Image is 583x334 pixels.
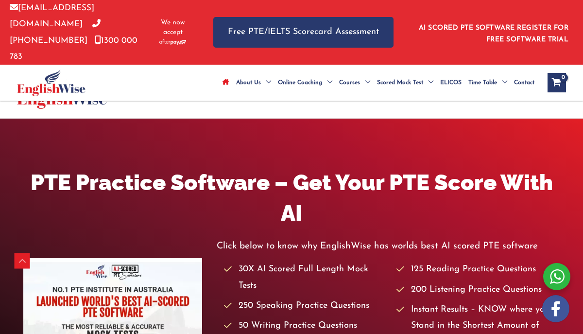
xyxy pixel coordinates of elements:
li: 30X AI Scored Full Length Mock Tests [224,262,387,294]
span: Time Table [468,66,497,100]
a: CoursesMenu Toggle [336,66,374,100]
a: Contact [511,66,538,100]
a: Time TableMenu Toggle [465,66,511,100]
a: View Shopping Cart, empty [548,73,566,92]
a: Free PTE/IELTS Scorecard Assessment [213,17,394,48]
img: cropped-ew-logo [17,70,86,96]
img: white-facebook.png [542,295,569,322]
span: About Us [236,66,261,100]
h1: PTE Practice Software – Get Your PTE Score With AI [23,167,560,229]
a: Online CoachingMenu Toggle [274,66,336,100]
img: Afterpay-Logo [159,39,186,45]
span: Courses [339,66,360,100]
span: We now accept [157,18,189,37]
span: Menu Toggle [322,66,332,100]
a: Scored Mock TestMenu Toggle [374,66,437,100]
li: 200 Listening Practice Questions [396,282,560,298]
nav: Site Navigation: Main Menu [219,66,538,100]
a: 1300 000 783 [10,36,137,61]
li: 50 Writing Practice Questions [224,318,387,334]
span: ELICOS [440,66,462,100]
span: Menu Toggle [497,66,507,100]
span: Scored Mock Test [377,66,423,100]
span: Menu Toggle [360,66,370,100]
span: Contact [514,66,534,100]
li: 125 Reading Practice Questions [396,262,560,278]
aside: Header Widget 1 [413,17,573,48]
span: Menu Toggle [423,66,433,100]
a: About UsMenu Toggle [233,66,274,100]
span: Online Coaching [278,66,322,100]
a: AI SCORED PTE SOFTWARE REGISTER FOR FREE SOFTWARE TRIAL [419,24,569,43]
p: Click below to know why EnglishWise has worlds best AI scored PTE software [217,238,560,254]
span: Menu Toggle [261,66,271,100]
a: [EMAIL_ADDRESS][DOMAIN_NAME] [10,4,94,28]
li: 250 Speaking Practice Questions [224,298,387,314]
a: ELICOS [437,66,465,100]
a: [PHONE_NUMBER] [10,20,101,44]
